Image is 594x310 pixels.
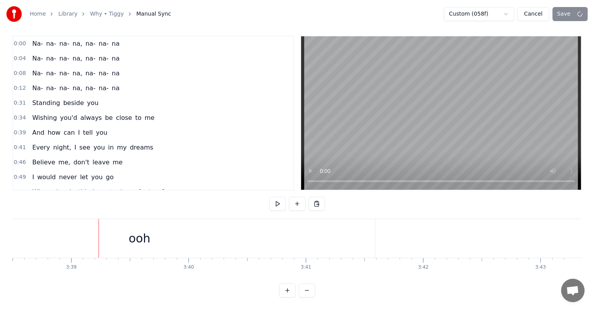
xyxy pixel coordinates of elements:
[66,187,76,196] span: do
[84,84,96,93] span: na-
[58,173,78,182] span: never
[98,54,109,63] span: na-
[58,10,77,18] a: Library
[98,84,109,93] span: na-
[136,10,171,18] span: Manual Sync
[92,158,110,167] span: leave
[14,84,26,92] span: 0:12
[6,6,22,22] img: youka
[31,113,57,122] span: Wishing
[517,7,549,21] button: Cancel
[95,128,108,137] span: you
[80,113,103,122] span: always
[14,55,26,62] span: 0:04
[129,143,154,152] span: dreams
[131,187,136,196] span: a
[14,173,26,181] span: 0:49
[14,188,26,196] span: 0:53
[72,54,83,63] span: na,
[14,99,26,107] span: 0:31
[14,114,26,122] span: 0:34
[79,173,89,182] span: let
[111,39,120,48] span: na
[74,143,77,152] span: I
[31,158,56,167] span: Believe
[59,84,70,93] span: na-
[59,39,70,48] span: na-
[59,113,78,122] span: you'd
[72,84,83,93] span: na,
[112,158,123,167] span: me
[561,279,585,302] a: Open chat
[14,159,26,166] span: 0:46
[84,39,96,48] span: na-
[14,69,26,77] span: 0:08
[63,128,76,137] span: can
[111,84,120,93] span: na
[57,158,71,167] span: me,
[107,143,115,152] span: in
[66,264,77,271] div: 3:39
[138,187,166,196] span: fantasy?
[79,143,91,152] span: see
[84,54,96,63] span: na-
[115,113,133,122] span: close
[45,39,57,48] span: na-
[63,98,85,107] span: beside
[14,129,26,137] span: 0:39
[301,264,311,271] div: 3:41
[111,69,120,78] span: na
[45,84,57,93] span: na-
[52,143,72,152] span: night,
[73,158,90,167] span: don't
[31,143,50,152] span: Every
[418,264,429,271] div: 3:42
[535,264,546,271] div: 3:43
[31,84,44,93] span: Na-
[183,264,194,271] div: 3:40
[45,69,57,78] span: na-
[47,128,61,137] span: how
[111,54,120,63] span: na
[82,128,93,137] span: tell
[31,128,45,137] span: And
[90,173,103,182] span: you
[105,173,115,182] span: go
[110,187,118,196] span: to
[104,113,114,122] span: be
[98,39,109,48] span: na-
[86,98,99,107] span: you
[59,54,70,63] span: na-
[50,187,65,196] span: why
[92,187,109,196] span: have
[31,173,35,182] span: I
[14,144,26,151] span: 0:41
[77,187,90,196] span: this
[31,69,44,78] span: Na-
[93,143,106,152] span: you
[45,54,57,63] span: na-
[59,69,70,78] span: na-
[36,173,57,182] span: would
[31,39,44,48] span: Na-
[31,54,44,63] span: Na-
[84,69,96,78] span: na-
[116,143,127,152] span: my
[72,39,83,48] span: na,
[30,10,171,18] nav: breadcrumb
[90,10,124,18] a: Why • Tiggy
[31,98,61,107] span: Standing
[144,113,155,122] span: me
[135,113,142,122] span: to
[72,69,83,78] span: na,
[14,40,26,48] span: 0:00
[120,187,129,196] span: be
[98,69,109,78] span: na-
[31,187,49,196] span: Why,
[30,10,46,18] a: Home
[129,230,151,247] div: ooh
[77,128,81,137] span: I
